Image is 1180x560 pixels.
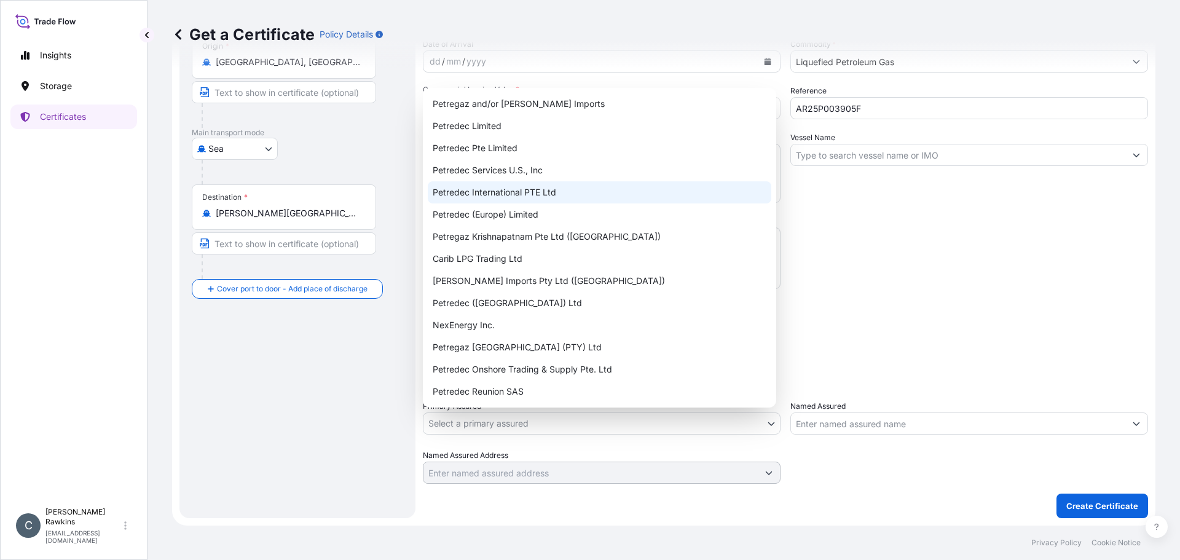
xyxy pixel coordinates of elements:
[428,93,771,115] div: Petregaz and/or [PERSON_NAME] Imports
[428,203,771,226] div: Petredec (Europe) Limited
[428,115,771,137] div: Petredec Limited
[428,381,771,403] div: Petredec Reunion SAS
[428,248,771,270] div: Carib LPG Trading Ltd
[428,314,771,336] div: NexEnergy Inc.
[428,270,771,292] div: [PERSON_NAME] Imports Pty Ltd ([GEOGRAPHIC_DATA])
[172,25,315,44] p: Get a Certificate
[428,292,771,314] div: Petredec ([GEOGRAPHIC_DATA]) Ltd
[428,336,771,358] div: Petregaz [GEOGRAPHIC_DATA] (PTY) Ltd
[428,226,771,248] div: Petregaz Krishnapatnam Pte Ltd ([GEOGRAPHIC_DATA])
[428,137,771,159] div: Petredec Pte Limited
[428,159,771,181] div: Petredec Services U.S., Inc
[428,358,771,381] div: Petredec Onshore Trading & Supply Pte. Ltd
[428,181,771,203] div: Petredec International PTE Ltd
[320,28,373,41] p: Policy Details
